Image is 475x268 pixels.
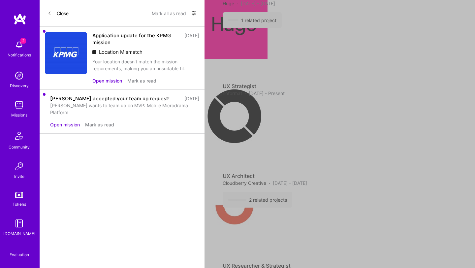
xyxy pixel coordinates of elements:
div: Missions [11,112,27,118]
div: Tokens [13,201,26,208]
img: guide book [13,217,26,230]
div: Notifications [8,51,31,58]
img: logo [13,13,26,25]
button: Open mission [92,77,122,84]
div: [PERSON_NAME] wants to team up on MVP: Mobile Microdrama Platform [50,102,199,116]
button: Mark as read [127,77,156,84]
div: [DOMAIN_NAME] [3,230,35,237]
button: Close [47,8,69,18]
img: discovery [13,69,26,82]
div: Evaluation [10,251,29,258]
span: 2 [20,38,26,44]
div: Community [9,144,30,151]
img: tokens [15,192,23,198]
img: Community [11,128,27,144]
i: icon SelectionTeam [17,246,22,251]
div: Application update for the KPMG mission [92,32,180,46]
img: Company Logo [45,32,87,74]
div: [PERSON_NAME] accepted your team up request! [50,95,170,102]
div: Your location doesn't match the mission requirements, making you an unsuitable fit. [92,58,199,72]
img: Invite [13,160,26,173]
img: teamwork [13,98,26,112]
div: Location Mismatch [92,49,199,55]
div: [DATE] [184,95,199,102]
button: Open mission [50,121,80,128]
div: [DATE] [184,32,199,46]
div: Discovery [10,82,29,89]
div: Invite [14,173,24,180]
button: Mark as read [85,121,114,128]
img: bell [13,38,26,51]
button: Mark all as read [152,8,186,18]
